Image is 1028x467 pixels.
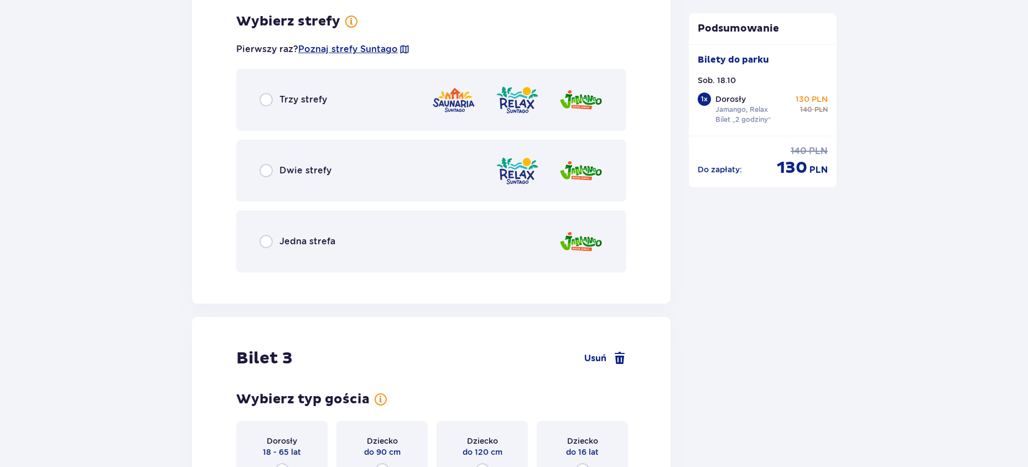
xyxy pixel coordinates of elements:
span: 18 - 65 lat [263,447,301,458]
p: Do zapłaty : [698,164,742,175]
p: Sob. 18.10 [698,75,736,86]
span: 140 [791,145,807,157]
span: Dwie strefy [279,165,331,177]
span: do 120 cm [463,447,502,458]
span: Usuń [584,352,606,365]
img: Jamango [559,226,603,258]
p: Pierwszy raz? [236,43,410,55]
img: Jamango [559,155,603,187]
a: Poznaj strefy Suntago [298,43,398,55]
p: Dorosły [715,94,746,105]
p: Bilety do parku [698,54,769,66]
p: 130 PLN [796,94,828,105]
span: PLN [814,105,828,115]
span: do 16 lat [566,447,599,458]
img: Relax [495,84,539,116]
span: Jedna strefa [279,235,335,248]
span: Dziecko [367,435,398,447]
h2: Bilet 3 [236,348,293,369]
div: 1 x [698,93,711,106]
img: Saunaria [432,84,476,116]
span: 140 [800,105,812,115]
p: Podsumowanie [689,22,837,35]
span: Dorosły [267,435,297,447]
span: do 90 cm [364,447,401,458]
p: Bilet „2 godziny” [715,115,771,125]
img: Jamango [559,84,603,116]
img: Relax [495,155,539,187]
p: Jamango, Relax [715,105,768,115]
span: PLN [809,145,828,157]
span: PLN [809,164,828,176]
a: Usuń [584,352,626,365]
h3: Wybierz strefy [236,13,340,30]
span: 130 [777,157,807,178]
h3: Wybierz typ gościa [236,391,370,408]
span: Trzy strefy [279,94,327,106]
span: Dziecko [467,435,498,447]
span: Dziecko [567,435,598,447]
